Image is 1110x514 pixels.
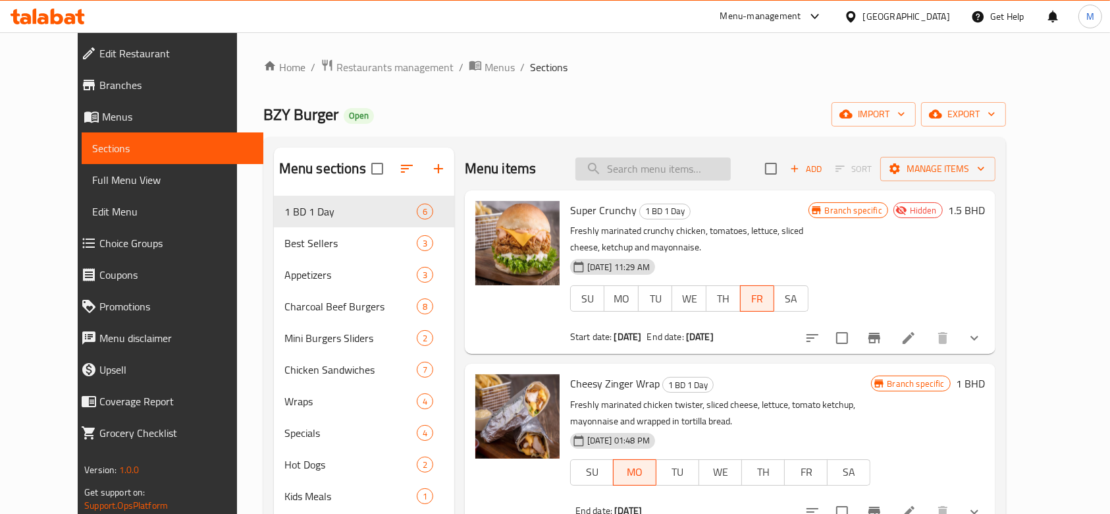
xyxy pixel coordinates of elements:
[475,374,560,459] img: Cheesy Zinger Wrap
[656,459,699,486] button: TU
[417,395,433,408] span: 4
[417,457,433,472] div: items
[833,463,865,482] span: SA
[284,425,417,441] span: Specials
[610,289,633,308] span: MO
[82,132,263,164] a: Sections
[344,110,374,121] span: Open
[613,459,656,486] button: MO
[921,102,1006,127] button: export
[263,59,1006,76] nav: breadcrumb
[780,289,803,308] span: SA
[582,261,655,273] span: [DATE] 11:29 AM
[311,59,315,75] li: /
[99,299,253,314] span: Promotions
[757,155,785,183] span: Select section
[263,59,305,75] a: Home
[417,237,433,250] span: 3
[740,285,775,312] button: FR
[274,291,454,322] div: Charcoal Beef Burgers8
[785,159,827,179] span: Add item
[99,45,253,61] span: Edit Restaurant
[570,459,614,486] button: SU
[530,59,568,75] span: Sections
[263,100,338,129] span: BZY Burger
[70,69,263,101] a: Branches
[417,330,433,346] div: items
[119,461,140,478] span: 1.0.0
[417,488,433,504] div: items
[274,354,454,385] div: Chicken Sandwiches7
[901,330,916,346] a: Edit menu item
[570,328,612,345] span: Start date:
[99,77,253,93] span: Branches
[475,201,560,285] img: Super Crunchy
[92,204,253,219] span: Edit Menu
[284,299,417,314] span: Charcoal Beef Burgers
[663,378,713,393] span: 1 BD 1 Day
[284,488,417,504] span: Kids Meals
[677,289,701,308] span: WE
[284,457,417,472] span: Hot Dogs
[423,153,454,185] button: Add section
[274,385,454,417] div: Wraps4
[84,497,168,514] a: Support.OpsPlatform
[570,200,637,220] span: Super Crunchy
[70,354,263,385] a: Upsell
[706,285,741,312] button: TH
[274,259,454,291] div: Appetizers3
[1086,9,1094,24] span: M
[842,106,905,123] span: import
[391,153,423,185] span: Sort sections
[284,330,417,346] span: Mini Burgers Sliders
[70,322,263,354] a: Menu disclaimer
[465,159,537,179] h2: Menu items
[417,332,433,345] span: 2
[274,227,454,259] div: Best Sellers3
[417,235,433,251] div: items
[827,459,870,486] button: SA
[797,322,828,354] button: sort-choices
[741,459,785,486] button: TH
[84,461,117,478] span: Version:
[284,267,417,283] span: Appetizers
[644,289,668,308] span: TU
[274,417,454,449] div: Specials4
[575,157,731,181] input: search
[102,109,253,125] span: Menus
[672,285,706,312] button: WE
[570,374,660,393] span: Cheesy Zinger Wrap
[820,204,887,217] span: Branch specific
[570,397,871,430] p: Freshly marinated chicken twister, sliced cheese, lettuce, tomato ketchup, mayonnaise and wrapped...
[82,196,263,227] a: Edit Menu
[274,449,454,480] div: Hot Dogs2
[284,235,417,251] div: Best Sellers
[417,204,433,219] div: items
[956,374,985,393] h6: 1 BHD
[662,463,694,482] span: TU
[746,289,770,308] span: FR
[827,159,880,179] span: Select section first
[859,322,890,354] button: Branch-specific-item
[84,484,145,501] span: Get support on:
[70,385,263,417] a: Coverage Report
[417,427,433,440] span: 4
[880,157,995,181] button: Manage items
[417,364,433,376] span: 7
[70,417,263,449] a: Grocery Checklist
[417,362,433,378] div: items
[639,204,691,219] div: 1 BD 1 Day
[747,463,780,482] span: TH
[284,362,417,378] span: Chicken Sandwiches
[712,289,735,308] span: TH
[321,59,454,76] a: Restaurants management
[828,324,856,352] span: Select to update
[520,59,525,75] li: /
[417,206,433,218] span: 6
[274,322,454,354] div: Mini Burgers Sliders2
[417,393,433,409] div: items
[70,38,263,69] a: Edit Restaurant
[485,59,515,75] span: Menus
[284,393,417,409] div: Wraps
